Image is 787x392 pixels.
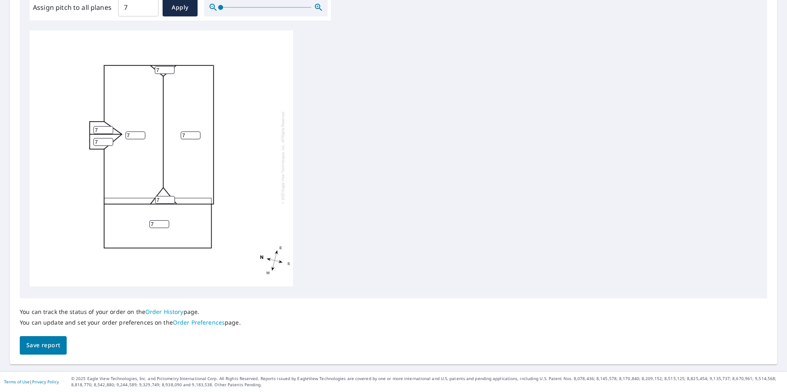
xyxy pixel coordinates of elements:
[4,379,30,385] a: Terms of Use
[4,379,59,384] p: |
[145,308,184,316] a: Order History
[20,336,67,355] button: Save report
[169,2,191,13] span: Apply
[26,340,60,350] span: Save report
[173,318,225,326] a: Order Preferences
[71,376,783,388] p: © 2025 Eagle View Technologies, Inc. and Pictometry International Corp. All Rights Reserved. Repo...
[20,319,241,326] p: You can update and set your order preferences on the page.
[32,379,59,385] a: Privacy Policy
[33,2,112,12] label: Assign pitch to all planes
[20,308,241,316] p: You can track the status of your order on the page.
